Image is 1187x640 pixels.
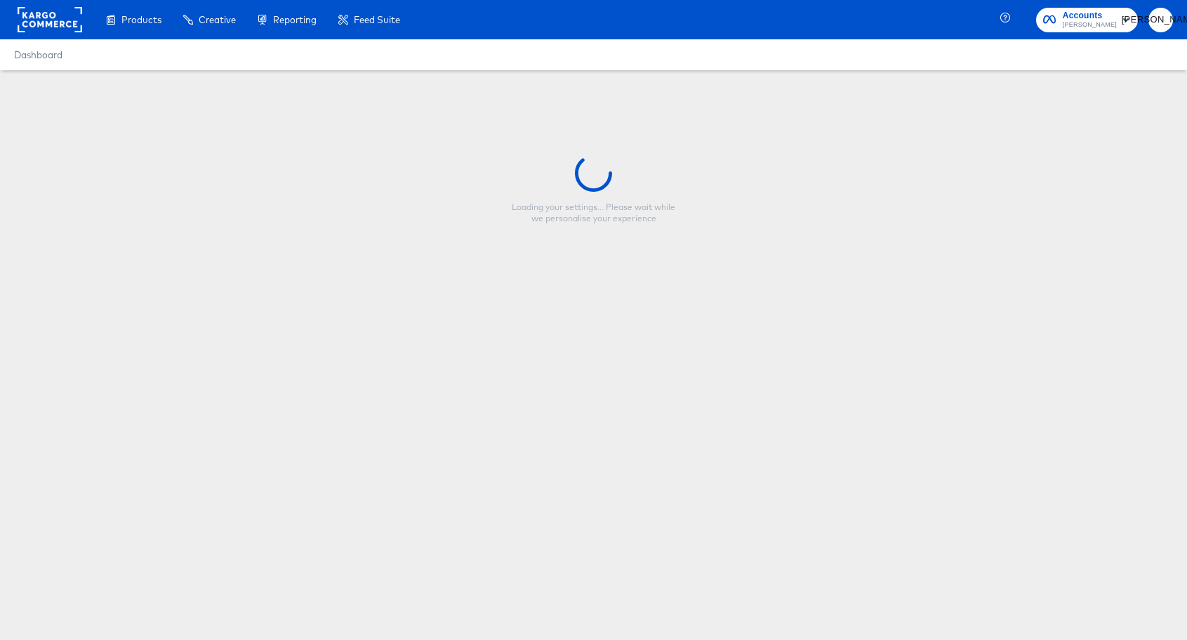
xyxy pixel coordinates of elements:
span: [PERSON_NAME] [1154,12,1167,28]
span: Feed Suite [354,14,400,25]
span: Accounts [1063,8,1117,23]
div: Loading your settings... Please wait while we personalise your experience [506,202,682,224]
span: Reporting [273,14,317,25]
span: [PERSON_NAME] [1063,20,1117,31]
button: [PERSON_NAME] [1148,8,1173,32]
span: Products [121,14,161,25]
a: Dashboard [14,49,62,60]
button: Accounts[PERSON_NAME] [1036,8,1138,32]
span: Creative [199,14,236,25]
